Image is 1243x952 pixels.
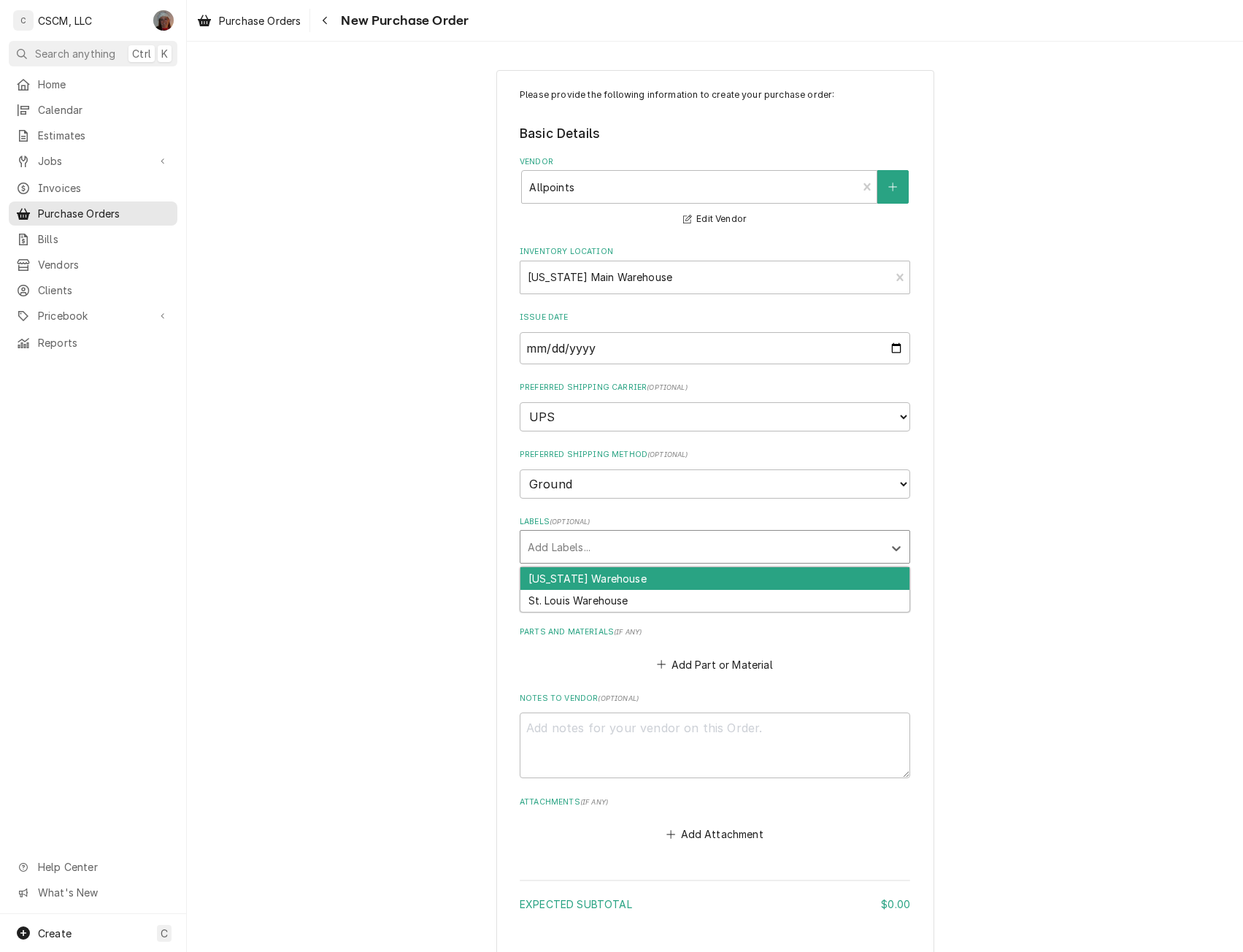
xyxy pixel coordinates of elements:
[38,180,170,196] span: Invoices
[9,41,177,66] button: Search anythingCtrlK
[336,11,469,31] span: New Purchase Order
[38,206,170,221] span: Purchase Orders
[520,246,910,293] div: Inventory Location
[681,210,749,229] button: Edit Vendor
[520,382,910,431] div: Preferred Shipping Carrier
[38,153,148,169] span: Jobs
[550,518,590,526] span: ( optional )
[38,128,170,143] span: Estimates
[38,102,170,118] span: Calendar
[9,149,177,173] a: Go to Jobs
[520,156,910,168] label: Vendor
[888,182,897,192] svg: Create New Vendor
[153,10,174,31] div: Dena Vecchetti's Avatar
[520,382,910,394] label: Preferred Shipping Carrier
[520,88,910,844] div: Purchase Order Create/Update Form
[9,123,177,147] a: Estimates
[9,201,177,226] a: Purchase Orders
[38,308,148,323] span: Pricebook
[520,796,910,808] label: Attachments
[881,897,910,912] div: $0.00
[9,72,177,96] a: Home
[520,567,909,590] div: [US_STATE] Warehouse
[580,798,608,806] span: ( if any )
[38,859,169,875] span: Help Center
[520,590,909,613] div: St. Louis Warehouse
[313,9,336,32] button: Navigate back
[520,312,910,323] label: Issue Date
[520,156,910,229] div: Vendor
[520,516,910,528] label: Labels
[520,449,910,461] label: Preferred Shipping Method
[9,98,177,122] a: Calendar
[520,626,910,638] label: Parts and Materials
[38,335,170,350] span: Reports
[38,283,170,298] span: Clients
[9,880,177,905] a: Go to What's New
[38,927,72,940] span: Create
[877,170,908,204] button: Create New Vendor
[161,926,168,941] span: C
[38,77,170,92] span: Home
[191,9,307,33] a: Purchase Orders
[35,46,115,61] span: Search anything
[520,332,910,364] input: yyyy-mm-dd
[9,331,177,355] a: Reports
[520,246,910,258] label: Inventory Location
[153,10,174,31] div: DV
[520,693,910,778] div: Notes to Vendor
[38,885,169,900] span: What's New
[520,693,910,705] label: Notes to Vendor
[38,231,170,247] span: Bills
[655,654,775,675] button: Add Part or Material
[38,257,170,272] span: Vendors
[9,176,177,200] a: Invoices
[9,278,177,302] a: Clients
[13,10,34,31] div: C
[647,450,688,458] span: ( optional )
[520,898,632,910] span: Expected Subtotal
[598,694,639,702] span: ( optional )
[161,46,168,61] span: K
[520,88,910,101] p: Please provide the following information to create your purchase order:
[9,253,177,277] a: Vendors
[132,46,151,61] span: Ctrl
[520,875,910,922] div: Amount Summary
[647,383,688,391] span: ( optional )
[9,855,177,879] a: Go to Help Center
[520,626,910,675] div: Parts and Materials
[664,824,766,844] button: Add Attachment
[520,312,910,364] div: Issue Date
[614,628,642,636] span: ( if any )
[520,124,910,143] legend: Basic Details
[520,516,910,564] div: Labels
[9,227,177,251] a: Bills
[219,13,301,28] span: Purchase Orders
[520,796,910,845] div: Attachments
[520,449,910,498] div: Preferred Shipping Method
[520,897,910,912] div: Expected Subtotal
[9,304,177,328] a: Go to Pricebook
[38,13,92,28] div: CSCM, LLC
